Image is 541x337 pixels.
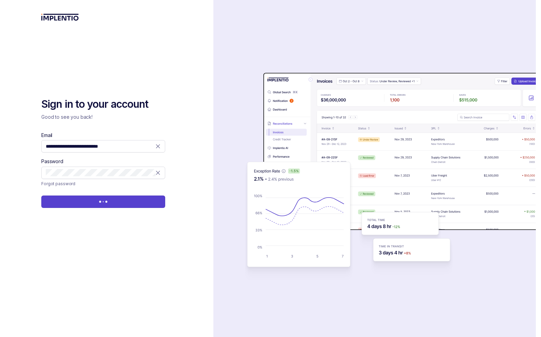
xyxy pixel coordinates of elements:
[41,180,75,187] p: Forgot password
[41,97,165,111] h2: Sign in to your account
[41,14,79,21] img: logo
[41,132,52,139] label: Email
[41,114,165,120] p: Good to see you back!
[41,180,75,187] a: Link Forgot password
[41,158,63,165] label: Password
